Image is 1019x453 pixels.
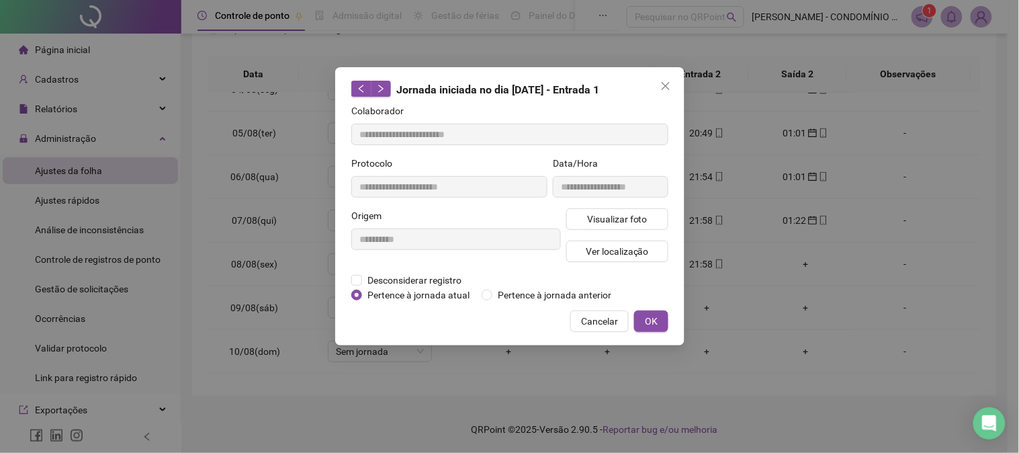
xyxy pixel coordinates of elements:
button: OK [634,311,668,332]
span: Desconsiderar registro [362,273,467,288]
span: left [357,84,366,93]
span: Pertence à jornada atual [362,288,475,302]
span: Cancelar [581,314,618,329]
label: Data/Hora [553,156,607,171]
label: Colaborador [351,104,412,118]
label: Protocolo [351,156,401,171]
button: Close [655,75,676,97]
span: close [660,81,671,91]
button: right [371,81,391,97]
span: right [376,84,386,93]
span: OK [645,314,658,329]
div: Jornada iniciada no dia [DATE] - Entrada 1 [351,81,668,98]
button: Ver localização [566,241,668,262]
label: Origem [351,208,390,223]
span: Pertence à jornada anterior [492,288,617,302]
button: Cancelar [570,311,629,332]
span: Ver localização [585,244,648,259]
div: Open Intercom Messenger [973,407,1006,440]
button: left [351,81,371,97]
button: Visualizar foto [566,208,668,230]
span: Visualizar foto [586,212,647,226]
